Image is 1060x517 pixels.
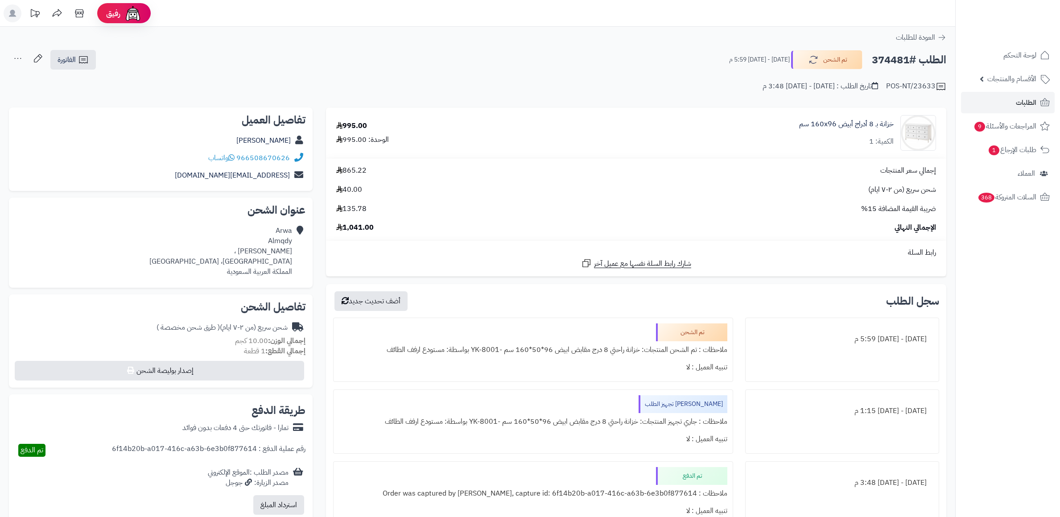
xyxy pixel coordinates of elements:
[268,335,305,346] strong: إجمالي الوزن:
[16,302,305,312] h2: تفاصيل الشحن
[208,153,235,163] a: واتساب
[799,119,894,129] a: خزانة بـ 8 أدراج أبيض ‎160x96 سم‏
[729,55,790,64] small: [DATE] - [DATE] 5:59 م
[978,191,1036,203] span: السلات المتروكة
[868,185,936,195] span: شحن سريع (من ٢-٧ ايام)
[791,50,862,69] button: تم الشحن
[1003,49,1036,62] span: لوحة التحكم
[861,204,936,214] span: ضريبة القيمة المضافة 15%
[336,121,367,131] div: 995.00
[244,346,305,356] small: 1 قطعة
[124,4,142,22] img: ai-face.png
[112,444,305,457] div: رقم عملية الدفع : 6f14b20b-a017-416c-a63b-6e3b0f877614
[15,361,304,381] button: إصدار بوليصة الشحن
[978,193,994,203] span: 368
[895,223,936,233] span: الإجمالي النهائي
[872,51,946,69] h2: الطلب #374481
[252,405,305,416] h2: طريقة الدفع
[236,135,291,146] a: [PERSON_NAME]
[339,359,727,376] div: تنبيه العميل : لا
[896,32,935,43] span: العودة للطلبات
[182,423,289,433] div: تمارا - فاتورتك حتى 4 دفعات بدون فوائد
[751,474,933,492] div: [DATE] - [DATE] 3:48 م
[339,341,727,359] div: ملاحظات : تم الشحن المنتجات: خزانة راحتي 8 درج مقابض ابيض 96*50*160 سم -YK-8001 بواسطة: مستودع ار...
[24,4,46,25] a: تحديثات المنصة
[961,186,1055,208] a: السلات المتروكة368
[901,115,936,151] img: 1731233659-1-90x90.jpg
[330,248,943,258] div: رابط السلة
[581,258,691,269] a: شارك رابط السلة نفسها مع عميل آخر
[974,122,985,132] span: 9
[16,115,305,125] h2: تفاصيل العميل
[339,485,727,502] div: ملاحظات : Order was captured by [PERSON_NAME], capture id: 6f14b20b-a017-416c-a63b-6e3b0f877614
[656,467,727,485] div: تم الدفع
[336,185,362,195] span: 40.00
[973,120,1036,132] span: المراجعات والأسئلة
[106,8,120,19] span: رفيق
[235,335,305,346] small: 10.00 كجم
[50,50,96,70] a: الفاتورة
[336,165,367,176] span: 865.22
[149,226,292,277] div: Arwa Almqdy [PERSON_NAME] ، [GEOGRAPHIC_DATA]، [GEOGRAPHIC_DATA] المملكة العربية السعودية
[208,478,289,488] div: مصدر الزيارة: جوجل
[253,495,304,515] button: استرداد المبلغ
[896,32,946,43] a: العودة للطلبات
[175,170,290,181] a: [EMAIL_ADDRESS][DOMAIN_NAME]
[751,402,933,420] div: [DATE] - [DATE] 1:15 م
[336,223,374,233] span: 1,041.00
[336,135,389,145] div: الوحدة: 995.00
[751,331,933,348] div: [DATE] - [DATE] 5:59 م
[656,323,727,341] div: تم الشحن
[336,204,367,214] span: 135.78
[334,291,408,311] button: أضف تحديث جديد
[961,139,1055,161] a: طلبات الإرجاع1
[961,163,1055,184] a: العملاء
[961,45,1055,66] a: لوحة التحكم
[989,145,999,155] span: 1
[58,54,76,65] span: الفاتورة
[880,165,936,176] span: إجمالي سعر المنتجات
[988,144,1036,156] span: طلبات الإرجاع
[869,136,894,147] div: الكمية: 1
[339,413,727,430] div: ملاحظات : جاري تجهيز المنتجات: خزانة راحتي 8 درج مقابض ابيض 96*50*160 سم -YK-8001 بواسطة: مستودع ...
[21,445,43,455] span: تم الدفع
[594,259,691,269] span: شارك رابط السلة نفسها مع عميل آخر
[208,467,289,488] div: مصدر الطلب :الموقع الإلكتروني
[763,81,878,91] div: تاريخ الطلب : [DATE] - [DATE] 3:48 م
[339,430,727,448] div: تنبيه العميل : لا
[265,346,305,356] strong: إجمالي القطع:
[16,205,305,215] h2: عنوان الشحن
[886,81,946,92] div: POS-NT/23633
[236,153,290,163] a: 966508670626
[157,323,288,333] div: شحن سريع (من ٢-٧ ايام)
[639,395,727,413] div: [PERSON_NAME] تجهيز الطلب
[961,92,1055,113] a: الطلبات
[1018,167,1035,180] span: العملاء
[1016,96,1036,109] span: الطلبات
[886,296,939,306] h3: سجل الطلب
[987,73,1036,85] span: الأقسام والمنتجات
[157,322,220,333] span: ( طرق شحن مخصصة )
[961,116,1055,137] a: المراجعات والأسئلة9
